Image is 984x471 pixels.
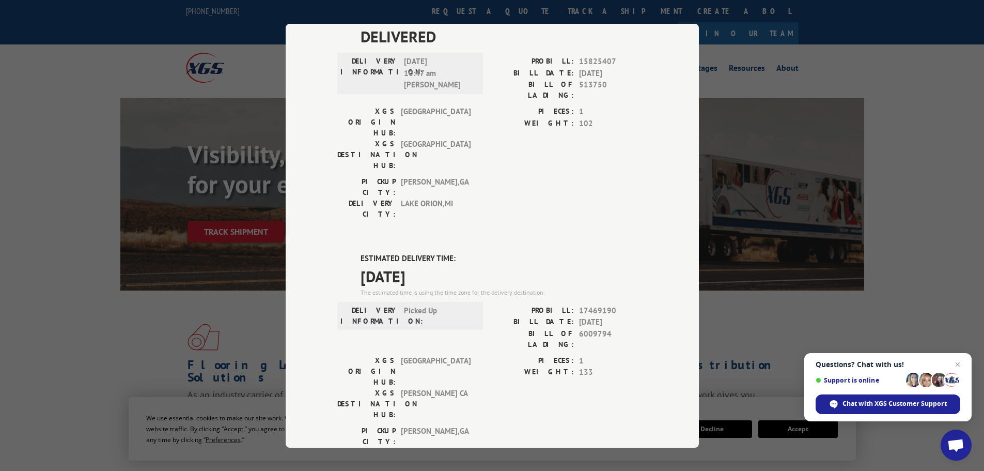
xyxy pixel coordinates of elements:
[579,56,647,68] span: 15825407
[337,139,396,171] label: XGS DESTINATION HUB:
[579,367,647,378] span: 133
[361,287,647,297] div: The estimated time is using the time zone for the delivery destination.
[579,305,647,316] span: 17469190
[579,106,647,118] span: 1
[401,387,471,420] span: [PERSON_NAME] CA
[492,305,574,316] label: PROBILL:
[492,117,574,129] label: WEIGHT:
[401,425,471,447] span: [PERSON_NAME] , GA
[337,355,396,387] label: XGS ORIGIN HUB:
[579,67,647,79] span: [DATE]
[337,447,396,468] label: DELIVERY CITY:
[401,355,471,387] span: [GEOGRAPHIC_DATA]
[337,106,396,139] label: XGS ORIGIN HUB:
[492,355,574,367] label: PIECES:
[492,67,574,79] label: BILL DATE:
[340,56,399,91] label: DELIVERY INFORMATION:
[337,425,396,447] label: PICKUP CITY:
[401,198,471,220] span: LAKE ORION , MI
[401,176,471,198] span: [PERSON_NAME] , GA
[401,106,471,139] span: [GEOGRAPHIC_DATA]
[337,387,396,420] label: XGS DESTINATION HUB:
[492,367,574,378] label: WEIGHT:
[337,176,396,198] label: PICKUP CITY:
[816,394,960,414] span: Chat with XGS Customer Support
[340,305,399,326] label: DELIVERY INFORMATION:
[579,355,647,367] span: 1
[337,198,396,220] label: DELIVERY CITY:
[579,79,647,101] span: 513750
[579,328,647,350] span: 6009794
[492,328,574,350] label: BILL OF LADING:
[361,25,647,48] span: DELIVERED
[941,430,972,461] a: Open chat
[361,264,647,287] span: [DATE]
[492,316,574,328] label: BILL DATE:
[816,360,960,369] span: Questions? Chat with us!
[401,139,471,171] span: [GEOGRAPHIC_DATA]
[842,399,947,408] span: Chat with XGS Customer Support
[404,305,474,326] span: Picked Up
[579,117,647,129] span: 102
[492,56,574,68] label: PROBILL:
[816,376,902,384] span: Support is online
[404,56,474,91] span: [DATE] 10:47 am [PERSON_NAME]
[401,447,471,468] span: [GEOGRAPHIC_DATA] , CA
[492,79,574,101] label: BILL OF LADING:
[579,316,647,328] span: [DATE]
[492,106,574,118] label: PIECES:
[361,253,647,265] label: ESTIMATED DELIVERY TIME:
